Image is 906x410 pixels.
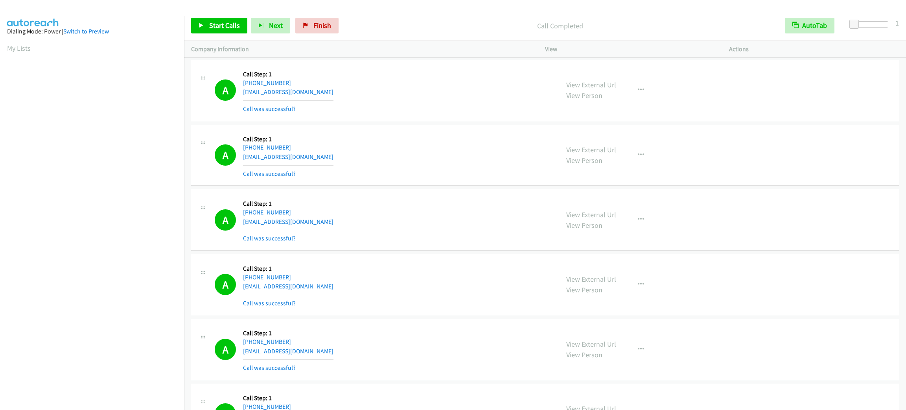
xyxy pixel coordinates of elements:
a: View External Url [566,340,616,349]
p: Actions [729,44,899,54]
h5: Call Step: 1 [243,200,333,208]
span: Finish [313,21,331,30]
a: Start Calls [191,18,247,33]
p: Call Completed [349,20,771,31]
a: [EMAIL_ADDRESS][DOMAIN_NAME] [243,283,333,290]
a: View Person [566,91,602,100]
a: Call was successful? [243,364,296,371]
button: AutoTab [785,18,834,33]
a: View External Url [566,80,616,89]
h5: Call Step: 1 [243,394,333,402]
a: Call was successful? [243,299,296,307]
a: Call was successful? [243,105,296,113]
h5: Call Step: 1 [243,70,333,78]
a: [EMAIL_ADDRESS][DOMAIN_NAME] [243,218,333,225]
a: View External Url [566,145,616,154]
p: View [545,44,715,54]
a: Finish [295,18,339,33]
a: View Person [566,350,602,359]
p: Company Information [191,44,531,54]
a: View External Url [566,275,616,284]
button: Next [251,18,290,33]
a: View Person [566,285,602,294]
a: [EMAIL_ADDRESS][DOMAIN_NAME] [243,153,333,161]
h1: A [215,209,236,231]
a: View External Url [566,210,616,219]
a: [PHONE_NUMBER] [243,79,291,87]
h5: Call Step: 1 [243,329,333,337]
a: [PHONE_NUMBER] [243,273,291,281]
h5: Call Step: 1 [243,135,333,143]
iframe: Resource Center [883,174,906,236]
a: [EMAIL_ADDRESS][DOMAIN_NAME] [243,88,333,96]
h1: A [215,144,236,166]
a: My Lists [7,44,31,53]
a: [PHONE_NUMBER] [243,144,291,151]
a: [PHONE_NUMBER] [243,338,291,345]
a: Call was successful? [243,170,296,177]
a: View Person [566,156,602,165]
h1: A [215,79,236,101]
div: Dialing Mode: Power | [7,27,177,36]
h1: A [215,274,236,295]
div: 1 [895,18,899,28]
span: Start Calls [209,21,240,30]
a: Switch to Preview [63,28,109,35]
h5: Call Step: 1 [243,265,333,273]
a: [PHONE_NUMBER] [243,209,291,216]
a: [EMAIL_ADDRESS][DOMAIN_NAME] [243,347,333,355]
a: Call was successful? [243,235,296,242]
h1: A [215,339,236,360]
a: View Person [566,221,602,230]
span: Next [269,21,283,30]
